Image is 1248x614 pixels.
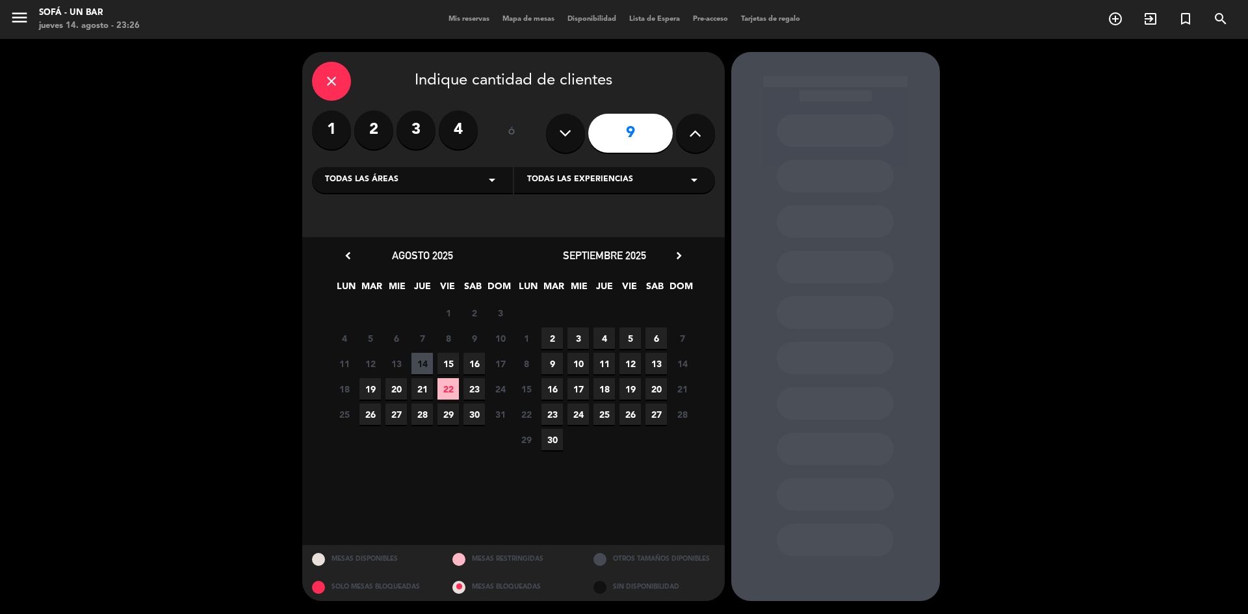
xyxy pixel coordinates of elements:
[593,279,615,300] span: JUE
[386,279,408,300] span: MIE
[496,16,561,23] span: Mapa de mesas
[686,16,734,23] span: Pre-acceso
[515,378,537,400] span: 15
[463,353,485,374] span: 16
[489,353,511,374] span: 17
[593,378,615,400] span: 18
[567,378,589,400] span: 17
[1143,11,1158,27] i: exit_to_app
[439,110,478,149] label: 4
[619,353,641,374] span: 12
[325,173,398,186] span: Todas las áreas
[359,403,381,425] span: 26
[619,403,641,425] span: 26
[515,403,537,425] span: 22
[567,353,589,374] span: 10
[489,302,511,324] span: 3
[39,6,140,19] div: SOFÁ - un bar
[561,16,623,23] span: Disponibilidad
[335,279,357,300] span: LUN
[443,545,584,573] div: MESAS RESTRINGIDAS
[645,327,667,349] span: 6
[385,378,407,400] span: 20
[567,327,589,349] span: 3
[437,279,458,300] span: VIE
[584,573,725,601] div: SIN DISPONIBILIDAD
[392,249,453,262] span: agosto 2025
[385,327,407,349] span: 6
[671,353,693,374] span: 14
[442,16,496,23] span: Mis reservas
[645,353,667,374] span: 13
[333,327,355,349] span: 4
[463,403,485,425] span: 30
[517,279,539,300] span: LUN
[10,8,29,27] i: menu
[385,353,407,374] span: 13
[359,378,381,400] span: 19
[515,353,537,374] span: 8
[563,249,646,262] span: septiembre 2025
[333,403,355,425] span: 25
[359,353,381,374] span: 12
[396,110,435,149] label: 3
[541,378,563,400] span: 16
[1178,11,1193,27] i: turned_in_not
[437,378,459,400] span: 22
[541,403,563,425] span: 23
[527,173,633,186] span: Todas las experiencias
[10,8,29,32] button: menu
[686,172,702,188] i: arrow_drop_down
[1108,11,1123,27] i: add_circle_outline
[644,279,666,300] span: SAB
[302,573,443,601] div: SOLO MESAS BLOQUEADAS
[593,327,615,349] span: 4
[462,279,484,300] span: SAB
[515,429,537,450] span: 29
[324,73,339,89] i: close
[411,403,433,425] span: 28
[619,378,641,400] span: 19
[443,573,584,601] div: MESAS BLOQUEADAS
[359,327,381,349] span: 5
[411,378,433,400] span: 21
[671,327,693,349] span: 7
[333,378,355,400] span: 18
[541,429,563,450] span: 30
[1213,11,1228,27] i: search
[437,327,459,349] span: 8
[39,19,140,32] div: jueves 14. agosto - 23:26
[671,378,693,400] span: 21
[584,545,725,573] div: OTROS TAMAÑOS DIPONIBLES
[487,279,509,300] span: DOM
[354,110,393,149] label: 2
[302,545,443,573] div: MESAS DISPONIBLES
[437,403,459,425] span: 29
[489,378,511,400] span: 24
[669,279,691,300] span: DOM
[671,403,693,425] span: 28
[489,327,511,349] span: 10
[437,302,459,324] span: 1
[619,327,641,349] span: 5
[361,279,382,300] span: MAR
[463,327,485,349] span: 9
[463,378,485,400] span: 23
[567,403,589,425] span: 24
[411,279,433,300] span: JUE
[411,353,433,374] span: 14
[734,16,807,23] span: Tarjetas de regalo
[541,353,563,374] span: 9
[672,249,686,262] i: chevron_right
[463,302,485,324] span: 2
[593,403,615,425] span: 25
[341,249,355,262] i: chevron_left
[491,110,533,156] div: ó
[484,172,500,188] i: arrow_drop_down
[411,327,433,349] span: 7
[437,353,459,374] span: 15
[515,327,537,349] span: 1
[385,403,407,425] span: 27
[568,279,590,300] span: MIE
[619,279,640,300] span: VIE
